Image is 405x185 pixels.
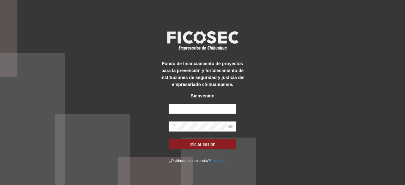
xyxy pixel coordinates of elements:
strong: Bienvenido [190,93,214,98]
span: Iniciar sesión [190,141,215,148]
strong: Fondo de financiamiento de proyectos para la prevención y fortalecimiento de instituciones de seg... [160,61,244,87]
small: ¿Olvidaste tu contraseña? [169,159,225,163]
img: logo [163,29,242,52]
a: Click aqui [210,159,226,163]
button: Iniciar sesión [169,139,236,149]
span: eye-invisible [228,124,233,129]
